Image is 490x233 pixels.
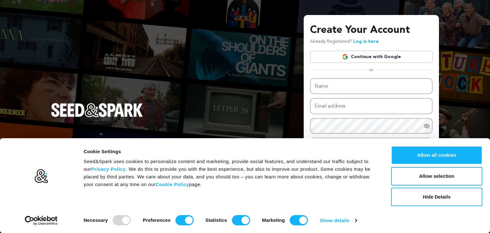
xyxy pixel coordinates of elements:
img: Google logo [342,54,348,60]
a: Usercentrics Cookiebot - opens in a new window [13,216,69,225]
a: Show details [320,216,357,225]
div: Seed&Spark uses cookies to personalize content and marketing, provide social features, and unders... [84,158,377,188]
button: Hide Details [391,188,482,206]
a: Show password as plain text. Warning: this will display your password on the screen. [424,123,430,129]
img: logo [34,169,48,184]
strong: Marketing [262,217,285,223]
strong: Statistics [205,217,227,223]
input: Email address [310,98,433,114]
button: Allow all cookies [391,146,482,164]
strong: Necessary [84,217,108,223]
h3: Create Your Account [310,23,433,38]
p: Already Registered? [310,38,379,46]
a: Log in here [353,39,379,44]
strong: Preferences [143,217,171,223]
button: Allow selection [391,167,482,185]
a: Cookie Policy [156,182,189,187]
input: Name [310,78,433,94]
span: or [365,67,377,73]
a: Privacy Policy [91,166,126,172]
a: Continue with Google [310,51,433,63]
div: Cookie Settings [84,148,377,155]
img: Seed&Spark Logo [51,103,143,117]
a: Seed&Spark Homepage [51,103,143,130]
